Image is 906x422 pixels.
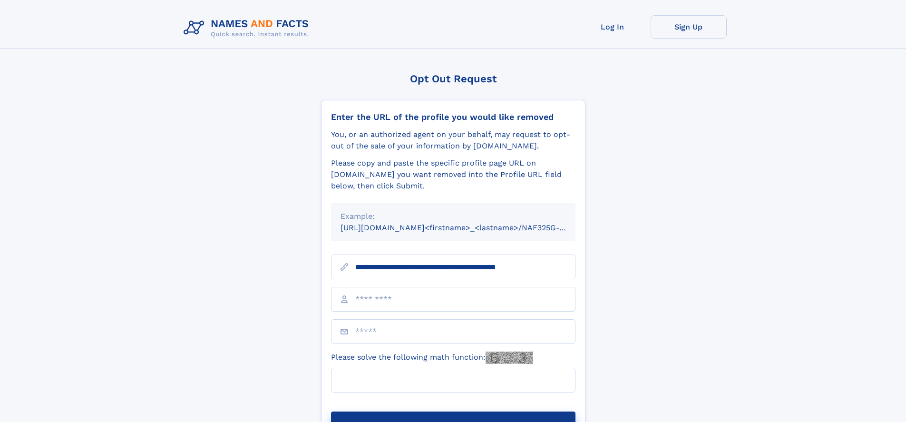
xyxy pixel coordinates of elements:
div: You, or an authorized agent on your behalf, may request to opt-out of the sale of your informatio... [331,129,575,152]
div: Opt Out Request [321,73,585,85]
small: [URL][DOMAIN_NAME]<firstname>_<lastname>/NAF325G-xxxxxxxx [341,223,594,232]
div: Enter the URL of the profile you would like removed [331,112,575,122]
img: Logo Names and Facts [180,15,317,41]
a: Log In [575,15,651,39]
label: Please solve the following math function: [331,352,533,364]
div: Please copy and paste the specific profile page URL on [DOMAIN_NAME] you want removed into the Pr... [331,157,575,192]
a: Sign Up [651,15,727,39]
div: Example: [341,211,566,222]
